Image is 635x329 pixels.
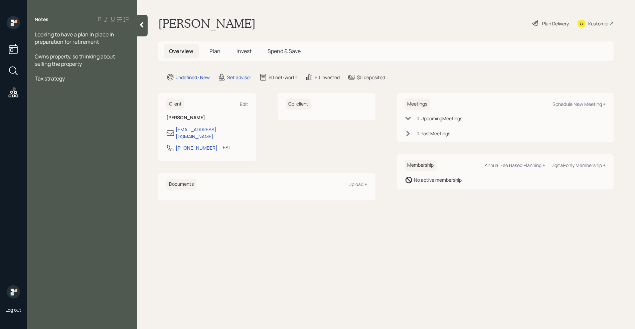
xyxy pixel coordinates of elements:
div: Log out [5,307,21,313]
img: retirable_logo.png [7,285,20,299]
div: $0 deposited [357,74,385,81]
div: Digital-only Membership + [550,162,606,168]
div: 0 Past Meeting s [417,130,451,137]
span: Invest [236,47,252,55]
span: Spend & Save [268,47,301,55]
label: Notes [35,16,48,23]
div: Plan Delivery [542,20,569,27]
div: EST [223,144,231,151]
h6: [PERSON_NAME] [166,115,248,121]
div: Upload + [349,181,367,187]
div: Annual Fee Based Planning + [485,162,545,168]
div: [EMAIL_ADDRESS][DOMAIN_NAME] [176,126,248,140]
span: Overview [169,47,193,55]
h6: Co-client [286,99,311,110]
div: Set advisor [227,74,251,81]
span: Plan [209,47,220,55]
div: 0 Upcoming Meeting s [417,115,463,122]
h6: Meetings [405,99,430,110]
div: $0 invested [315,74,340,81]
h6: Documents [166,179,196,190]
h6: Membership [405,160,437,171]
div: undefined · New [176,74,210,81]
div: $0 net-worth [269,74,297,81]
span: Tax strategy [35,75,65,82]
div: Schedule New Meeting + [552,101,606,107]
div: Kustomer [588,20,609,27]
span: Looking to have a plan in place in preparation for retirement [35,31,115,45]
div: [PHONE_NUMBER] [176,144,217,151]
h6: Client [166,99,184,110]
div: Edit [240,101,248,107]
div: No active membership [414,176,462,183]
span: Owns property, so thinking about selling the property [35,53,116,67]
h1: [PERSON_NAME] [158,16,256,31]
